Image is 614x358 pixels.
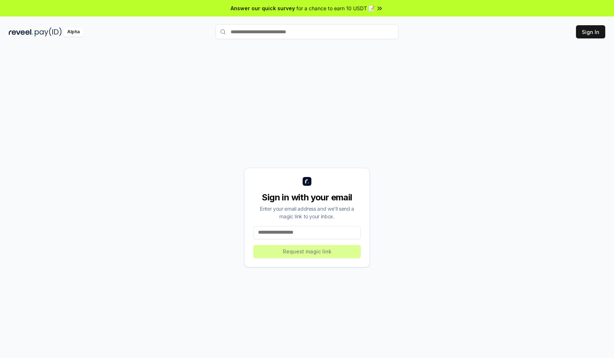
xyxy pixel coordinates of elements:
[576,25,605,38] button: Sign In
[63,27,84,37] div: Alpha
[253,205,361,220] div: Enter your email address and we’ll send a magic link to your inbox.
[253,192,361,203] div: Sign in with your email
[35,27,62,37] img: pay_id
[231,4,295,12] span: Answer our quick survey
[296,4,375,12] span: for a chance to earn 10 USDT 📝
[303,177,311,186] img: logo_small
[9,27,33,37] img: reveel_dark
